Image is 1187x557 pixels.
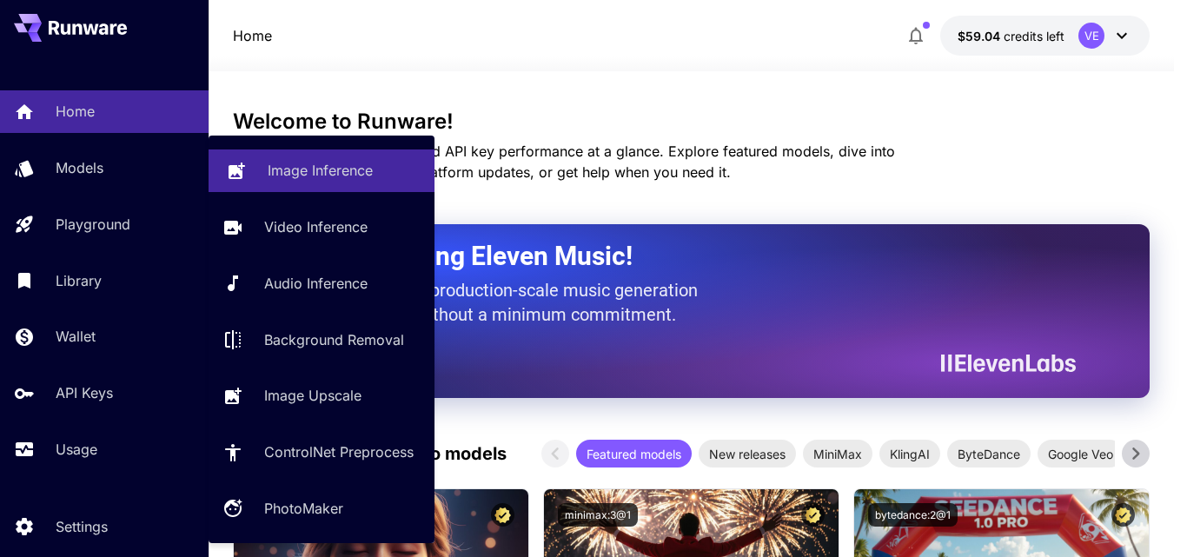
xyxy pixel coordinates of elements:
[209,318,434,361] a: Background Removal
[264,216,368,237] p: Video Inference
[940,16,1150,56] button: $59.03662
[264,498,343,519] p: PhotoMaker
[491,503,514,527] button: Certified Model – Vetted for best performance and includes a commercial license.
[209,206,434,249] a: Video Inference
[268,160,373,181] p: Image Inference
[264,441,414,462] p: ControlNet Preprocess
[233,25,272,46] nav: breadcrumb
[1078,23,1104,49] div: VE
[803,445,872,463] span: MiniMax
[233,25,272,46] p: Home
[1038,445,1124,463] span: Google Veo
[801,503,825,527] button: Certified Model – Vetted for best performance and includes a commercial license.
[576,445,692,463] span: Featured models
[276,278,711,327] p: The only way to get production-scale music generation from Eleven Labs without a minimum commitment.
[56,439,97,460] p: Usage
[56,101,95,122] p: Home
[233,109,1150,134] h3: Welcome to Runware!
[958,27,1064,45] div: $59.03662
[209,431,434,474] a: ControlNet Preprocess
[958,29,1004,43] span: $59.04
[56,326,96,347] p: Wallet
[56,157,103,178] p: Models
[233,143,895,181] span: Check out your usage stats and API key performance at a glance. Explore featured models, dive int...
[947,445,1031,463] span: ByteDance
[56,214,130,235] p: Playground
[209,262,434,305] a: Audio Inference
[558,503,638,527] button: minimax:3@1
[264,329,404,350] p: Background Removal
[868,503,958,527] button: bytedance:2@1
[1111,503,1135,527] button: Certified Model – Vetted for best performance and includes a commercial license.
[264,385,361,406] p: Image Upscale
[56,270,102,291] p: Library
[56,516,108,537] p: Settings
[1004,29,1064,43] span: credits left
[879,445,940,463] span: KlingAI
[209,487,434,530] a: PhotoMaker
[264,273,368,294] p: Audio Inference
[56,382,113,403] p: API Keys
[209,149,434,192] a: Image Inference
[276,240,1063,273] h2: Now Supporting Eleven Music!
[209,375,434,417] a: Image Upscale
[699,445,796,463] span: New releases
